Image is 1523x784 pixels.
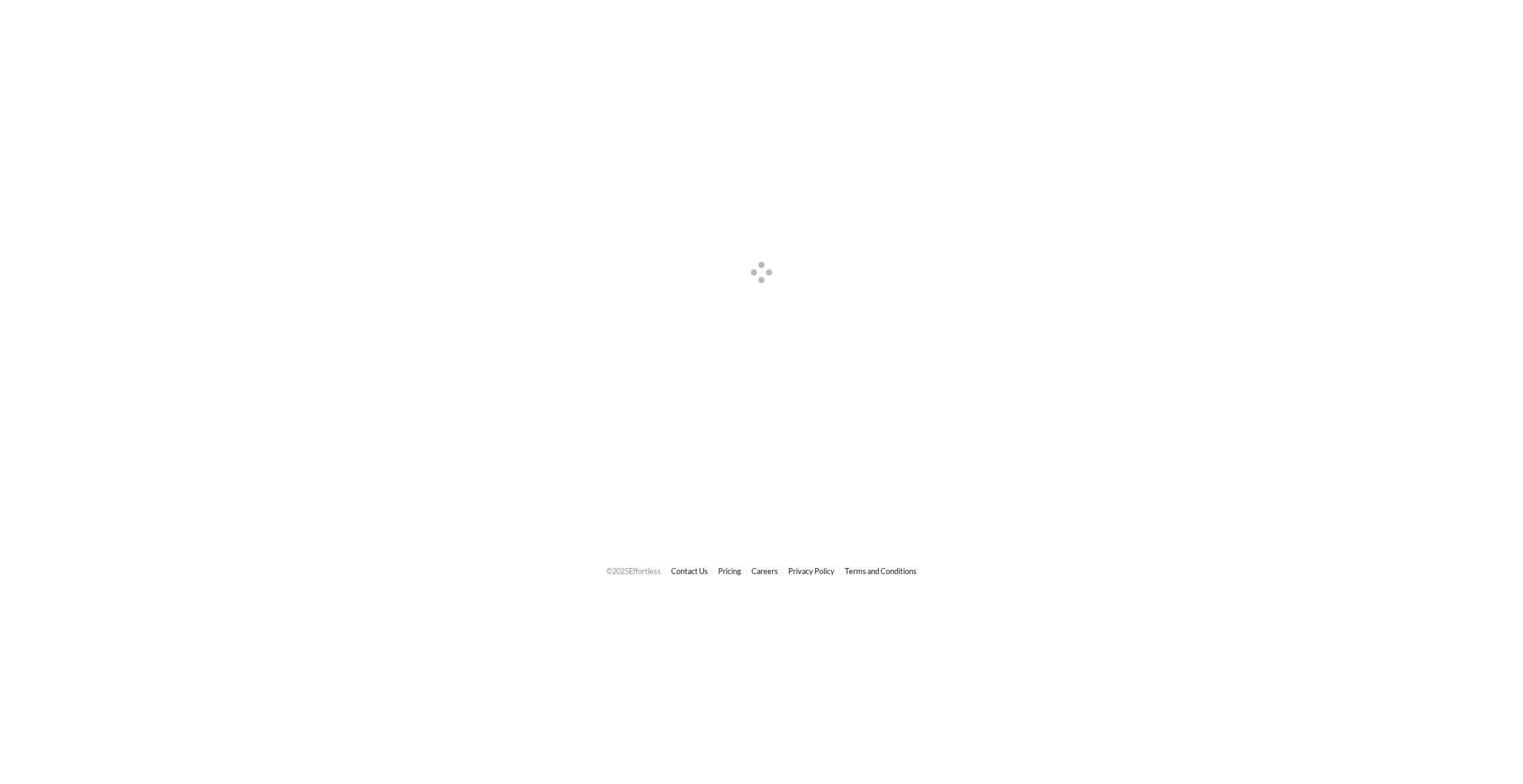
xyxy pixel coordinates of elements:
a: Pricing [718,566,741,576]
a: Careers [751,566,778,576]
span: © 2025 Effortless [606,566,661,576]
a: Contact Us [671,566,708,576]
a: Terms and Conditions [845,566,917,576]
a: Privacy Policy [788,566,835,576]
